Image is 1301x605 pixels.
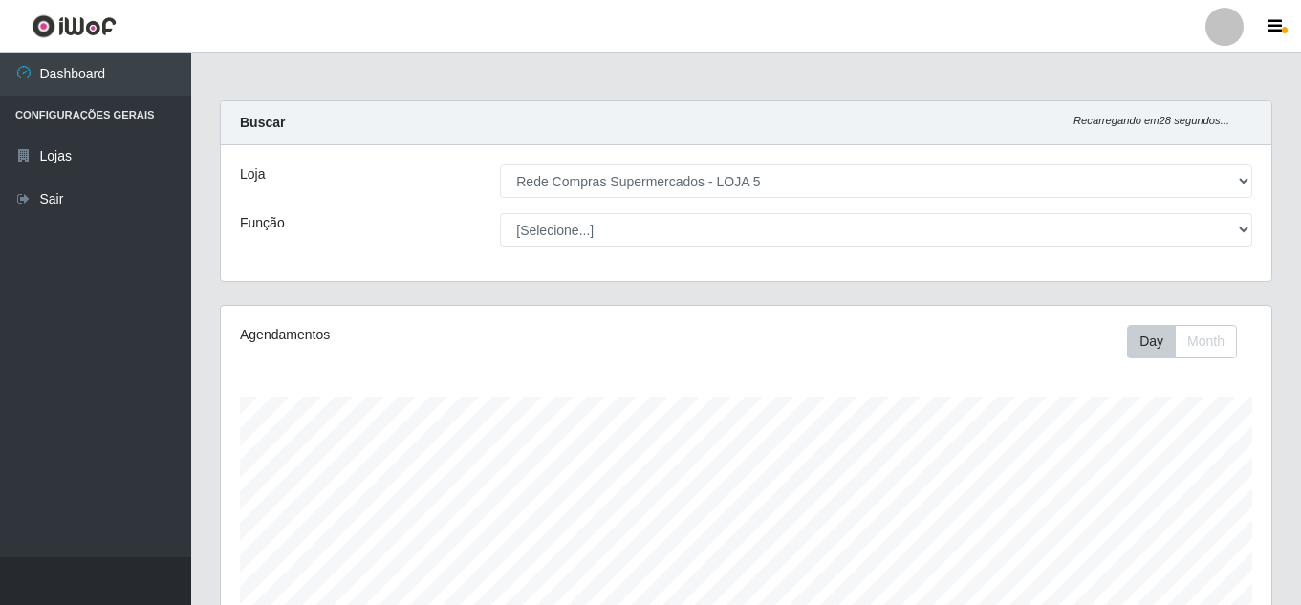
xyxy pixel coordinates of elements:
[240,164,265,184] label: Loja
[1073,115,1229,126] i: Recarregando em 28 segundos...
[1127,325,1252,358] div: Toolbar with button groups
[1175,325,1237,358] button: Month
[1127,325,1237,358] div: First group
[240,115,285,130] strong: Buscar
[1127,325,1176,358] button: Day
[240,325,645,345] div: Agendamentos
[240,213,285,233] label: Função
[32,14,117,38] img: CoreUI Logo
